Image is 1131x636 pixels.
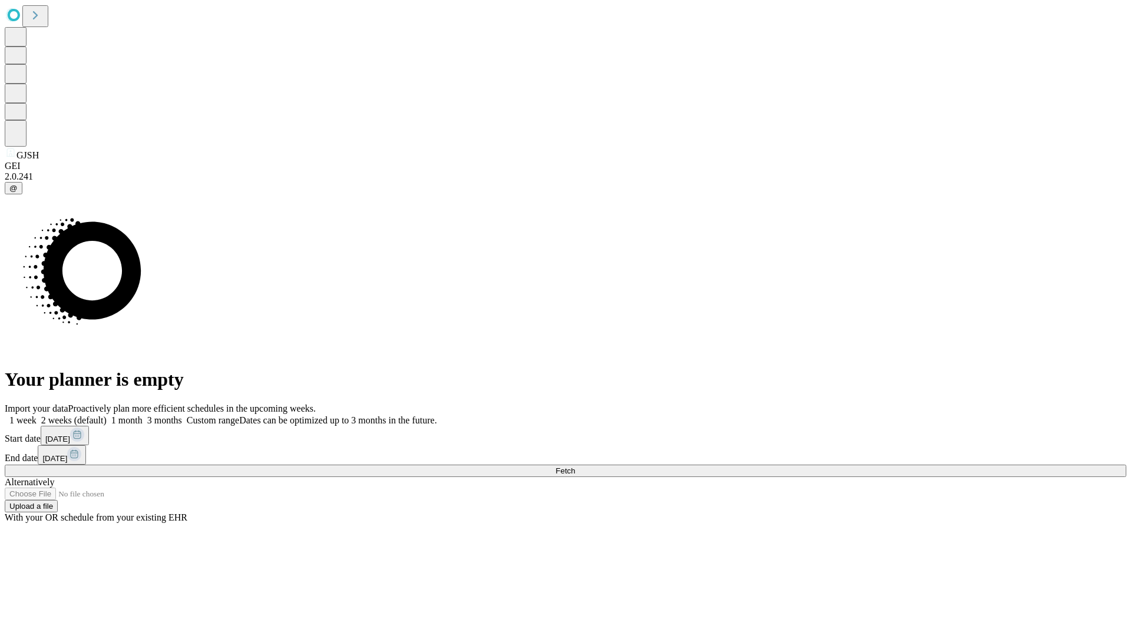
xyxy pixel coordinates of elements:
button: [DATE] [38,445,86,465]
span: GJSH [16,150,39,160]
span: Proactively plan more efficient schedules in the upcoming weeks. [68,403,316,413]
span: Fetch [555,466,575,475]
div: End date [5,445,1126,465]
span: Alternatively [5,477,54,487]
span: [DATE] [45,435,70,443]
span: 2 weeks (default) [41,415,107,425]
div: GEI [5,161,1126,171]
button: Fetch [5,465,1126,477]
button: [DATE] [41,426,89,445]
span: @ [9,184,18,193]
h1: Your planner is empty [5,369,1126,390]
button: Upload a file [5,500,58,512]
span: [DATE] [42,454,67,463]
div: Start date [5,426,1126,445]
div: 2.0.241 [5,171,1126,182]
span: 3 months [147,415,182,425]
span: Dates can be optimized up to 3 months in the future. [239,415,436,425]
button: @ [5,182,22,194]
span: 1 month [111,415,143,425]
span: 1 week [9,415,37,425]
span: With your OR schedule from your existing EHR [5,512,187,522]
span: Import your data [5,403,68,413]
span: Custom range [187,415,239,425]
